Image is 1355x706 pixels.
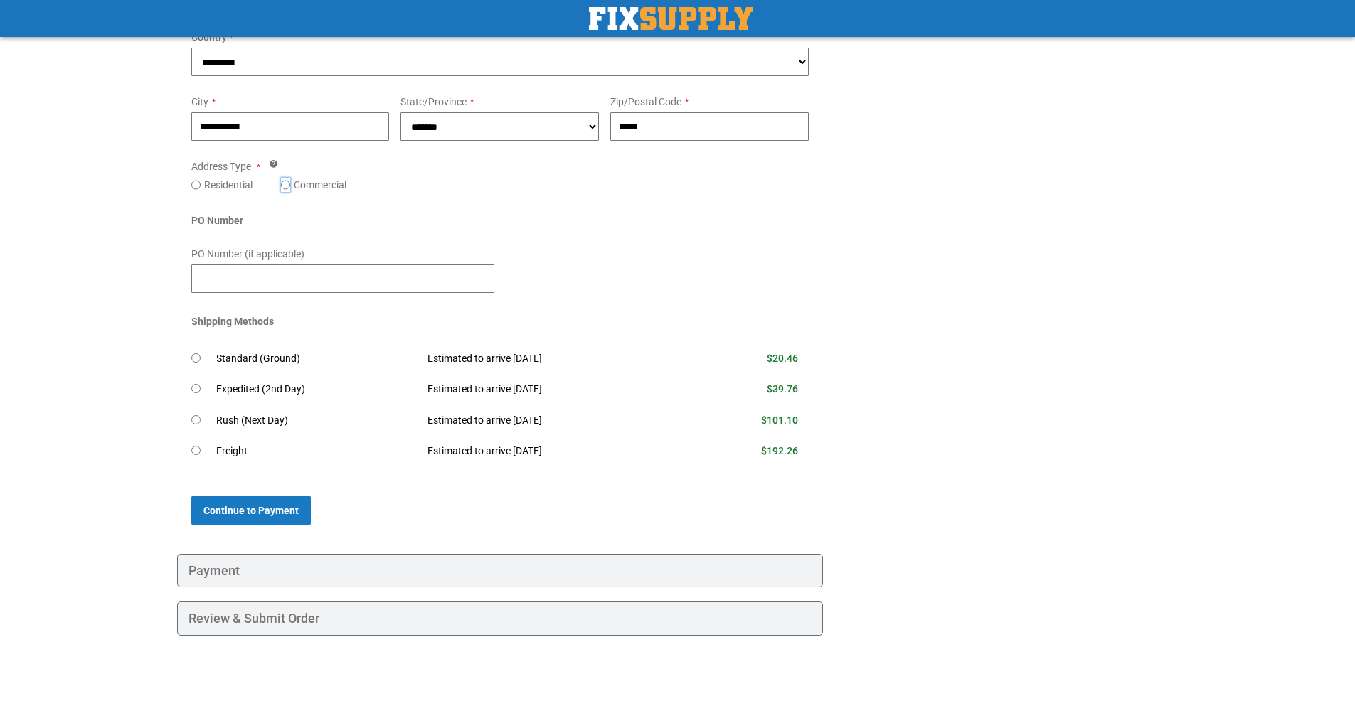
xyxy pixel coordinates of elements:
td: Estimated to arrive [DATE] [417,343,691,375]
span: State/Province [400,96,467,107]
span: $101.10 [761,414,798,426]
button: Continue to Payment [191,496,311,525]
span: Continue to Payment [203,505,299,516]
td: Rush (Next Day) [216,405,418,437]
span: $39.76 [767,383,798,395]
span: Address Type [191,161,251,172]
label: Commercial [294,178,346,192]
td: Estimated to arrive [DATE] [417,405,691,437]
div: Payment [177,554,824,588]
td: Standard (Ground) [216,343,418,375]
span: PO Number (if applicable) [191,248,304,260]
a: store logo [589,7,753,30]
label: Residential [204,178,253,192]
span: Country [191,31,227,43]
div: Review & Submit Order [177,601,824,636]
span: $192.26 [761,445,798,456]
td: Freight [216,436,418,467]
div: Shipping Methods [191,314,809,336]
span: $20.46 [767,353,798,364]
td: Expedited (2nd Day) [216,374,418,405]
img: Fix Industrial Supply [589,7,753,30]
td: Estimated to arrive [DATE] [417,436,691,467]
div: PO Number [191,213,809,235]
span: Zip/Postal Code [610,96,681,107]
td: Estimated to arrive [DATE] [417,374,691,405]
span: City [191,96,208,107]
